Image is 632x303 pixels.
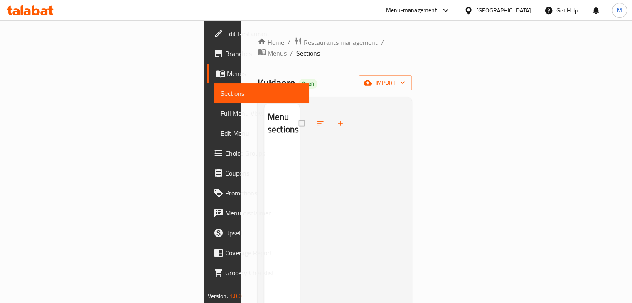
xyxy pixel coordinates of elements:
[225,208,302,218] span: Menu disclaimer
[258,37,412,59] nav: breadcrumb
[225,188,302,198] span: Promotions
[221,108,302,118] span: Full Menu View
[207,223,309,243] a: Upsell
[225,228,302,238] span: Upsell
[225,148,302,158] span: Choice Groups
[264,143,300,150] nav: Menu sections
[207,64,309,83] a: Menus
[207,143,309,163] a: Choice Groups
[221,128,302,138] span: Edit Menu
[225,248,302,258] span: Coverage Report
[225,49,302,59] span: Branches
[381,37,384,47] li: /
[214,103,309,123] a: Full Menu View
[476,6,531,15] div: [GEOGRAPHIC_DATA]
[227,68,302,78] span: Menus
[207,163,309,183] a: Coupons
[304,37,378,47] span: Restaurants management
[229,291,242,301] span: 1.0.0
[207,44,309,64] a: Branches
[359,75,412,90] button: import
[365,78,405,88] span: import
[225,29,302,39] span: Edit Restaurant
[207,183,309,203] a: Promotions
[225,268,302,278] span: Grocery Checklist
[225,168,302,178] span: Coupons
[214,123,309,143] a: Edit Menu
[207,263,309,283] a: Grocery Checklist
[617,6,622,15] span: M
[207,203,309,223] a: Menu disclaimer
[221,88,302,98] span: Sections
[386,5,437,15] div: Menu-management
[214,83,309,103] a: Sections
[294,37,378,48] a: Restaurants management
[207,243,309,263] a: Coverage Report
[207,24,309,44] a: Edit Restaurant
[208,291,228,301] span: Version:
[331,114,351,132] button: Add section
